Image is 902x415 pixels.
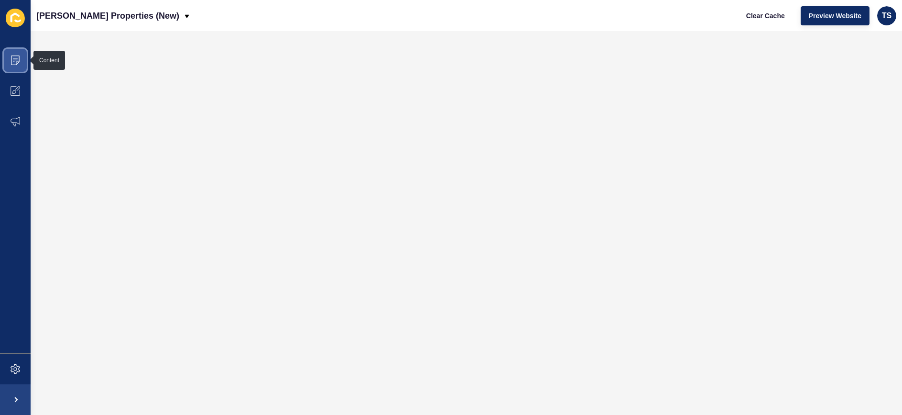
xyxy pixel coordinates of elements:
[738,6,793,25] button: Clear Cache
[746,11,785,21] span: Clear Cache
[801,6,869,25] button: Preview Website
[809,11,861,21] span: Preview Website
[882,11,891,21] span: TS
[39,56,59,64] div: Content
[36,4,179,28] p: [PERSON_NAME] Properties (New)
